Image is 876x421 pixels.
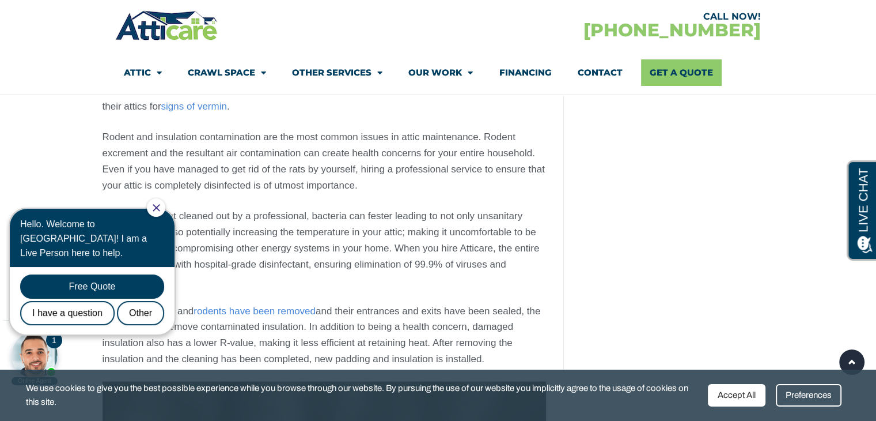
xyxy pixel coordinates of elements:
a: Contact [577,59,622,86]
div: Preferences [776,384,841,407]
nav: Menu [124,59,752,86]
p: Rodent and insulation contamination are the most common issues in attic maintenance. Rodent excre... [103,129,547,194]
a: Get A Quote [641,59,722,86]
a: Our Work [408,59,473,86]
a: Attic [124,59,162,86]
p: Once all animals and and their entrances and exits have been sealed, the next step is to remove c... [103,303,547,368]
span: We use cookies to give you the best possible experience while you browse through our website. By ... [26,381,699,409]
a: Crawl Space [188,59,266,86]
div: CALL NOW! [438,12,760,21]
div: Accept All [708,384,765,407]
p: If your attic is not cleaned out by a professional, bacteria can fester leading to not only unsan... [103,208,547,289]
a: Financing [499,59,551,86]
span: Opens a chat window [28,9,93,24]
iframe: Chat Invitation [6,197,190,386]
a: rodents have been removed [194,306,316,317]
a: signs of vermin [161,101,227,112]
a: Other Services [292,59,382,86]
